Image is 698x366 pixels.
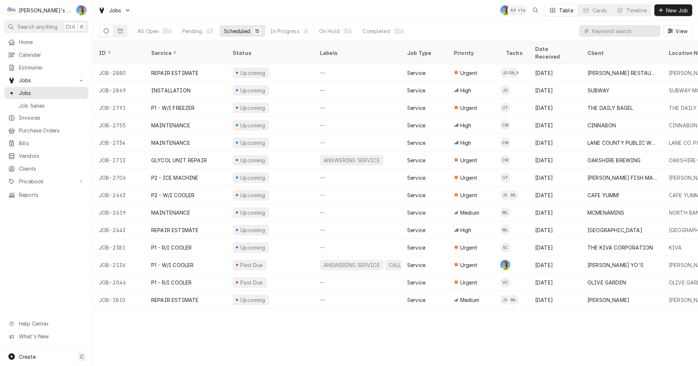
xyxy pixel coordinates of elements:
[93,291,145,309] div: JOB-1810
[674,27,689,35] span: View
[407,69,425,77] div: Service
[388,261,416,269] div: CALLBACK
[587,261,643,269] div: [PERSON_NAME] YO'S
[314,81,401,99] div: —
[587,191,619,199] div: CAFE YUMM!
[587,226,642,234] div: [GEOGRAPHIC_DATA]
[593,7,607,14] div: Cards
[240,156,266,164] div: Upcoming
[500,68,510,78] div: Johnny Guerra's Avatar
[319,27,340,35] div: On Hold
[19,76,74,84] span: Jobs
[233,49,307,57] div: Status
[270,27,300,35] div: In Progress
[500,207,510,218] div: ML
[407,279,425,286] div: Service
[314,186,401,204] div: —
[460,174,477,182] span: Urgent
[500,103,510,113] div: UT
[407,209,425,216] div: Service
[587,49,656,57] div: Client
[587,122,616,129] div: CINNABON
[500,155,510,165] div: Cameron Ward's Avatar
[4,124,88,136] a: Purchase Orders
[151,174,198,182] div: P2 - ICE MACHINE
[19,64,85,71] span: Estimates
[19,152,85,160] span: Vendors
[19,139,85,147] span: Bills
[93,204,145,221] div: JOB-2619
[535,45,574,60] div: Date Received
[151,296,198,304] div: REPAIR ESTIMATE
[587,87,609,94] div: SUBWAY
[304,27,308,35] div: 4
[529,239,582,256] div: [DATE]
[66,23,75,31] span: Ctrl
[530,4,541,16] button: Open search
[587,104,633,112] div: THE DAILY BAGEL
[109,7,121,14] span: Jobs
[314,291,401,309] div: —
[240,261,264,269] div: Past Due
[460,209,479,216] span: Medium
[7,5,17,15] div: C
[500,138,510,148] div: Cameron Ward's Avatar
[529,204,582,221] div: [DATE]
[500,190,510,200] div: Johnny Guerra's Avatar
[407,122,425,129] div: Service
[500,172,510,183] div: Unscheduled Tech's Avatar
[626,7,647,14] div: Timeline
[93,221,145,239] div: JOB-2443
[529,291,582,309] div: [DATE]
[93,274,145,291] div: JOB-2046
[151,226,198,234] div: REPAIR ESTIMATE
[4,87,88,99] a: Jobs
[407,226,425,234] div: Service
[407,156,425,164] div: Service
[151,261,193,269] div: P1 - W/I COOLER
[4,74,88,86] a: Go to Jobs
[500,207,510,218] div: Mikah Levitt-Freimuth's Avatar
[407,87,425,94] div: Service
[508,68,518,78] div: Justin Achter's Avatar
[4,175,88,187] a: Go to Pricebook
[314,239,401,256] div: —
[460,122,472,129] span: High
[151,104,195,112] div: P1 - W/I FREEZER
[4,137,88,149] a: Bills
[93,116,145,134] div: JOB-2755
[314,169,401,186] div: —
[587,156,641,164] div: OAKSHIRE BREWING
[587,174,657,182] div: [PERSON_NAME] FISH MARKET
[508,295,518,305] div: ML
[240,69,266,77] div: Upcoming
[240,174,266,182] div: Upcoming
[407,191,425,199] div: Service
[529,169,582,186] div: [DATE]
[407,139,425,147] div: Service
[4,318,88,330] a: Go to Help Center
[4,61,88,73] a: Estimates
[99,49,138,57] div: ID
[509,5,519,15] div: KA
[460,139,472,147] span: High
[19,51,85,59] span: Calendar
[4,150,88,162] a: Vendors
[460,156,477,164] span: Urgent
[224,27,250,35] div: Scheduled
[407,244,425,251] div: Service
[19,178,74,185] span: Pricebook
[500,85,510,95] div: Johnny Guerra's Avatar
[500,225,510,235] div: Mikah Levitt-Freimuth's Avatar
[394,27,404,35] div: 324
[151,191,194,199] div: P2 - W/I COOLER
[4,163,88,175] a: Clients
[500,85,510,95] div: JG
[19,89,85,97] span: Jobs
[407,296,425,304] div: Service
[669,244,682,251] div: KIVA
[76,5,87,15] div: GA
[80,353,84,361] span: C
[93,151,145,169] div: JOB-2713
[93,81,145,99] div: JOB-2869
